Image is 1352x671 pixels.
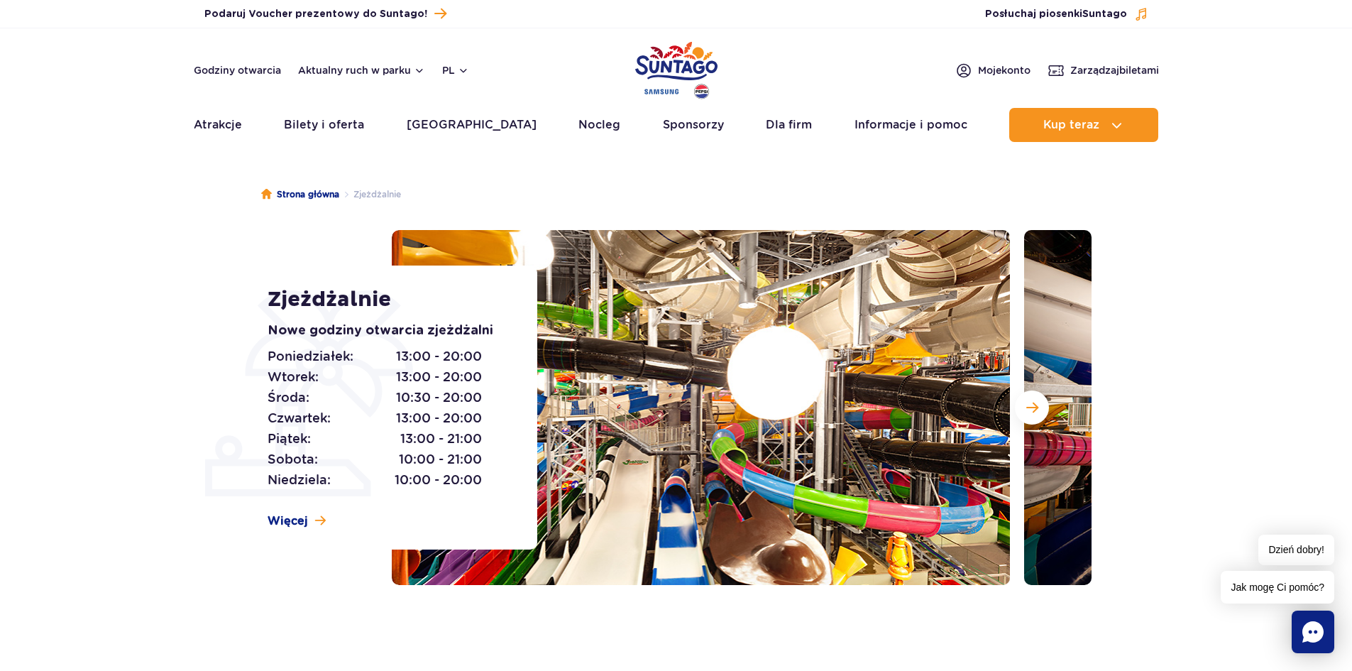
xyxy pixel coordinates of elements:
button: Aktualny ruch w parku [298,65,425,76]
a: Dla firm [766,108,812,142]
a: Informacje i pomoc [854,108,967,142]
span: 13:00 - 20:00 [396,347,482,366]
a: Sponsorzy [663,108,724,142]
a: Bilety i oferta [284,108,364,142]
a: Strona główna [261,187,339,202]
span: Więcej [268,513,308,529]
a: Mojekonto [955,62,1031,79]
span: Kup teraz [1043,119,1099,131]
span: Poniedziałek: [268,347,353,366]
div: Chat [1292,611,1334,653]
h1: Zjeżdżalnie [268,287,505,312]
span: 10:00 - 20:00 [395,470,482,490]
button: Kup teraz [1009,108,1158,142]
span: Dzień dobry! [1258,535,1334,565]
a: Zarządzajbiletami [1048,62,1159,79]
span: Czwartek: [268,408,331,428]
a: Podaruj Voucher prezentowy do Suntago! [204,4,446,23]
button: Posłuchaj piosenkiSuntago [985,7,1148,21]
span: 13:00 - 21:00 [400,429,482,449]
a: Godziny otwarcia [194,63,281,77]
span: Wtorek: [268,367,319,387]
span: Sobota: [268,449,318,469]
span: 10:00 - 21:00 [399,449,482,469]
a: Więcej [268,513,326,529]
span: Posłuchaj piosenki [985,7,1127,21]
button: Następny slajd [1015,391,1049,425]
span: Jak mogę Ci pomóc? [1221,571,1334,604]
span: Środa: [268,388,309,408]
button: pl [442,63,469,77]
span: Zarządzaj biletami [1070,63,1159,77]
a: Atrakcje [194,108,242,142]
span: 13:00 - 20:00 [396,367,482,387]
span: Suntago [1082,9,1127,19]
span: 10:30 - 20:00 [396,388,482,408]
li: Zjeżdżalnie [339,187,401,202]
span: Podaruj Voucher prezentowy do Suntago! [204,7,427,21]
p: Nowe godziny otwarcia zjeżdżalni [268,321,505,341]
span: Piątek: [268,429,311,449]
a: Nocleg [578,108,620,142]
a: [GEOGRAPHIC_DATA] [407,108,537,142]
span: 13:00 - 20:00 [396,408,482,428]
span: Niedziela: [268,470,331,490]
span: Moje konto [978,63,1031,77]
a: Park of Poland [635,36,718,101]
